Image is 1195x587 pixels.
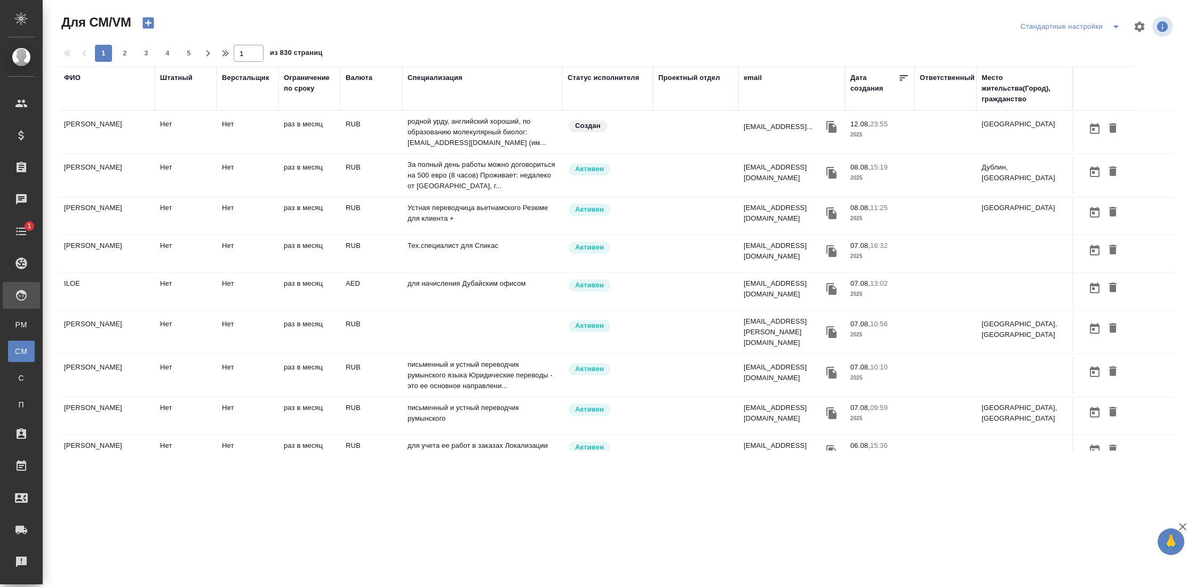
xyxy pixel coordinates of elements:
[568,440,648,455] div: Рядовой исполнитель: назначай с учетом рейтинга
[1086,278,1104,298] button: Открыть календарь загрузки
[870,320,888,328] p: 10:56
[408,403,557,424] p: письменный и устный переводчик румынского
[850,320,870,328] p: 07.08,
[575,280,604,291] p: Активен
[568,73,639,83] div: Статус исполнителя
[1104,319,1122,339] button: Удалить
[217,273,278,310] td: Нет
[744,203,824,224] p: [EMAIL_ADDRESS][DOMAIN_NAME]
[180,45,197,62] button: 5
[1104,278,1122,298] button: Удалить
[13,373,29,383] span: С
[155,114,217,151] td: Нет
[850,251,909,262] p: 2025
[116,48,133,59] span: 2
[155,273,217,310] td: Нет
[744,240,824,262] p: [EMAIL_ADDRESS][DOMAIN_NAME]
[155,313,217,351] td: Нет
[408,203,557,224] p: Устная переводчица вьетнамского Резюме для клиента +
[180,48,197,59] span: 5
[568,162,648,176] div: Рядовой исполнитель: назначай с учетом рейтинга
[13,399,29,410] span: П
[744,403,824,424] p: [EMAIL_ADDRESS][DOMAIN_NAME]
[340,157,402,194] td: RUB
[340,197,402,235] td: RUB
[744,440,824,462] p: [EMAIL_ADDRESS][DOMAIN_NAME]
[568,362,648,376] div: Рядовой исполнитель: назначай с учетом рейтинга
[3,218,40,245] a: 1
[59,14,131,31] span: Для СМ/VM
[408,359,557,391] p: письменный и устный переводчик румынского языка Юридические переводы - это ее основное направлени...
[1127,14,1152,39] span: Настроить таблицу
[8,394,35,415] a: П
[575,404,604,415] p: Активен
[278,157,340,194] td: раз в месяц
[920,73,975,83] div: Ответственный
[824,281,840,297] button: Скопировать
[1086,319,1104,339] button: Открыть календарь загрузки
[1104,119,1122,139] button: Удалить
[870,363,888,371] p: 10:10
[59,357,155,394] td: [PERSON_NAME]
[870,441,888,449] p: 15:36
[59,157,155,194] td: [PERSON_NAME]
[278,273,340,310] td: раз в месяц
[850,204,870,212] p: 08.08,
[575,120,601,131] p: Создан
[568,403,648,417] div: Рядовой исполнитель: назначай с учетом рейтинга
[278,357,340,394] td: раз в месяц
[278,435,340,472] td: раз в месяц
[155,357,217,394] td: Нет
[870,242,888,250] p: 16:32
[138,45,155,62] button: 3
[59,235,155,272] td: [PERSON_NAME]
[217,235,278,272] td: Нет
[340,357,402,394] td: RUB
[744,162,824,183] p: [EMAIL_ADDRESS][DOMAIN_NAME]
[59,197,155,235] td: [PERSON_NAME]
[575,204,604,215] p: Активен
[59,273,155,310] td: ILOE
[744,316,824,348] p: [EMAIL_ADDRESS][PERSON_NAME][DOMAIN_NAME]
[284,73,335,94] div: Ограничение по сроку
[976,114,1072,151] td: [GEOGRAPHIC_DATA]
[59,114,155,151] td: [PERSON_NAME]
[850,213,909,224] p: 2025
[850,279,870,287] p: 07.08,
[217,114,278,151] td: Нет
[408,73,463,83] div: Специализация
[1104,162,1122,182] button: Удалить
[13,346,29,357] span: CM
[217,197,278,235] td: Нет
[408,116,557,148] p: родной урду, английский хороший, по образованию молекулярный биолог: [EMAIL_ADDRESS][DOMAIN_NAME]...
[64,73,81,83] div: ФИО
[159,45,176,62] button: 4
[340,435,402,472] td: RUB
[138,48,155,59] span: 3
[575,320,604,331] p: Активен
[1104,240,1122,260] button: Удалить
[1086,119,1104,139] button: Открыть календарь загрузки
[155,157,217,194] td: Нет
[824,205,840,221] button: Скопировать
[278,235,340,272] td: раз в месяц
[976,197,1072,235] td: [GEOGRAPHIC_DATA]
[155,397,217,435] td: Нет
[850,441,870,449] p: 06.08,
[159,48,176,59] span: 4
[1018,18,1127,35] div: split button
[850,363,870,371] p: 07.08,
[744,278,824,300] p: [EMAIL_ADDRESS][DOMAIN_NAME]
[217,435,278,472] td: Нет
[850,73,898,94] div: Дата создания
[270,46,322,62] span: из 830 страниц
[870,404,888,412] p: 09:59
[744,362,824,383] p: [EMAIL_ADDRESS][DOMAIN_NAME]
[870,204,888,212] p: 11:25
[155,235,217,272] td: Нет
[850,373,909,383] p: 2025
[340,114,402,151] td: RUB
[824,165,840,181] button: Скопировать
[21,221,37,231] span: 1
[408,440,557,451] p: для учета ее работ в заказах Локализации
